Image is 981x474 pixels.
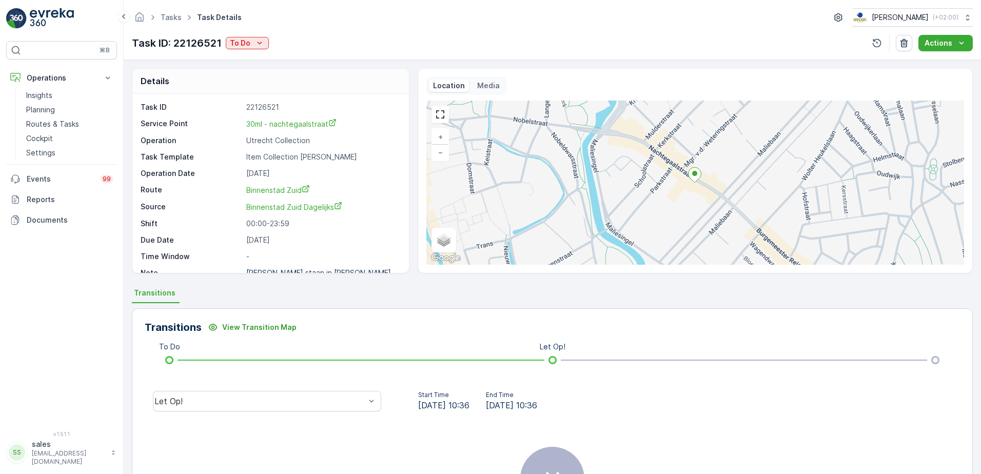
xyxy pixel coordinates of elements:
p: Let Op! [540,342,565,352]
p: Operations [27,73,96,83]
p: Task ID: 22126521 [132,35,222,51]
p: Source [141,202,242,212]
p: Cockpit [26,133,53,144]
a: Binnenstad Zuid [246,185,398,195]
a: Settings [22,146,117,160]
a: 30ml - nachtegaalstraat [246,118,398,129]
a: Reports [6,189,117,210]
span: v 1.51.1 [6,431,117,437]
img: Google [429,251,463,265]
p: Item Collection [PERSON_NAME] [246,152,398,162]
a: Binnenstad Zuid Dagelijks [246,202,398,212]
p: Events [27,174,94,184]
button: Operations [6,68,117,88]
button: To Do [226,37,269,49]
p: 00:00-23:59 [246,219,398,229]
p: Start Time [418,391,469,399]
p: Operation Date [141,168,242,179]
a: Documents [6,210,117,230]
img: logo [6,8,27,29]
a: Zoom In [433,129,448,145]
p: Note [141,268,242,288]
p: Task ID [141,102,242,112]
p: Settings [26,148,55,158]
p: Utrecht Collection [246,135,398,146]
p: Due Date [141,235,242,245]
p: ( +02:00 ) [933,13,958,22]
span: [DATE] 10:36 [418,399,469,411]
img: basis-logo_rgb2x.png [853,12,868,23]
a: Planning [22,103,117,117]
p: Task Template [141,152,242,162]
div: SS [9,444,25,461]
p: Routes & Tasks [26,119,79,129]
p: [DATE] [246,168,398,179]
p: [PERSON_NAME] [872,12,929,23]
p: Reports [27,194,113,205]
p: Location [433,81,465,91]
p: Shift [141,219,242,229]
p: Route [141,185,242,195]
span: [DATE] 10:36 [486,399,537,411]
p: Time Window [141,251,242,262]
a: Open this area in Google Maps (opens a new window) [429,251,463,265]
p: To Do [159,342,180,352]
p: ⌘B [100,46,110,54]
span: − [438,148,443,156]
span: + [438,132,443,141]
p: Actions [925,38,952,48]
a: Cockpit [22,131,117,146]
span: Binnenstad Zuid Dagelijks [246,203,342,211]
p: To Do [230,38,250,48]
a: Layers [433,229,455,251]
p: Service Point [141,118,242,129]
p: 99 [103,175,111,183]
p: Documents [27,215,113,225]
p: 22126521 [246,102,398,112]
a: Insights [22,88,117,103]
p: sales [32,439,106,449]
p: End Time [486,391,537,399]
button: View Transition Map [202,319,303,335]
p: Operation [141,135,242,146]
img: logo_light-DOdMpM7g.png [30,8,74,29]
a: Homepage [134,15,145,24]
a: Events99 [6,169,117,189]
p: Planning [26,105,55,115]
p: [EMAIL_ADDRESS][DOMAIN_NAME] [32,449,106,466]
div: Let Op! [154,397,365,406]
p: Transitions [145,320,202,335]
span: 30ml - nachtegaalstraat [246,120,337,128]
p: Details [141,75,169,87]
span: Binnenstad Zuid [246,186,310,194]
button: [PERSON_NAME](+02:00) [853,8,973,27]
a: Tasks [161,13,182,22]
a: Routes & Tasks [22,117,117,131]
p: [DATE] [246,235,398,245]
p: Media [477,81,500,91]
p: - [246,251,398,262]
span: Task Details [195,12,244,23]
span: Transitions [134,288,175,298]
p: View Transition Map [222,322,297,332]
p: [PERSON_NAME] staan in [PERSON_NAME] links na... [246,268,393,287]
button: SSsales[EMAIL_ADDRESS][DOMAIN_NAME] [6,439,117,466]
a: Zoom Out [433,145,448,160]
a: View Fullscreen [433,107,448,122]
button: Actions [918,35,973,51]
p: Insights [26,90,52,101]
